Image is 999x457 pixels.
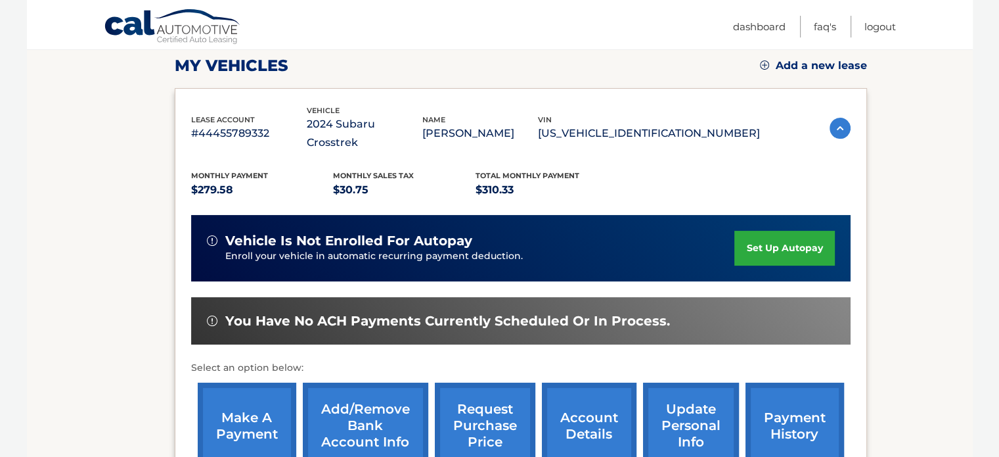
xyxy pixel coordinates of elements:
[225,233,472,249] span: vehicle is not enrolled for autopay
[422,115,445,124] span: name
[225,313,670,329] span: You have no ACH payments currently scheduled or in process.
[191,171,268,180] span: Monthly Payment
[830,118,851,139] img: accordion-active.svg
[422,124,538,143] p: [PERSON_NAME]
[864,16,896,37] a: Logout
[207,316,217,326] img: alert-white.svg
[333,181,476,199] p: $30.75
[191,181,334,199] p: $279.58
[734,231,834,266] a: set up autopay
[476,181,618,199] p: $310.33
[225,249,735,264] p: Enroll your vehicle in automatic recurring payment deduction.
[476,171,579,180] span: Total Monthly Payment
[538,115,552,124] span: vin
[191,360,851,376] p: Select an option below:
[104,9,242,47] a: Cal Automotive
[307,106,340,115] span: vehicle
[760,59,867,72] a: Add a new lease
[760,60,769,70] img: add.svg
[733,16,786,37] a: Dashboard
[307,115,422,152] p: 2024 Subaru Crosstrek
[538,124,760,143] p: [US_VEHICLE_IDENTIFICATION_NUMBER]
[175,56,288,76] h2: my vehicles
[191,124,307,143] p: #44455789332
[814,16,836,37] a: FAQ's
[207,235,217,246] img: alert-white.svg
[333,171,414,180] span: Monthly sales Tax
[191,115,255,124] span: lease account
